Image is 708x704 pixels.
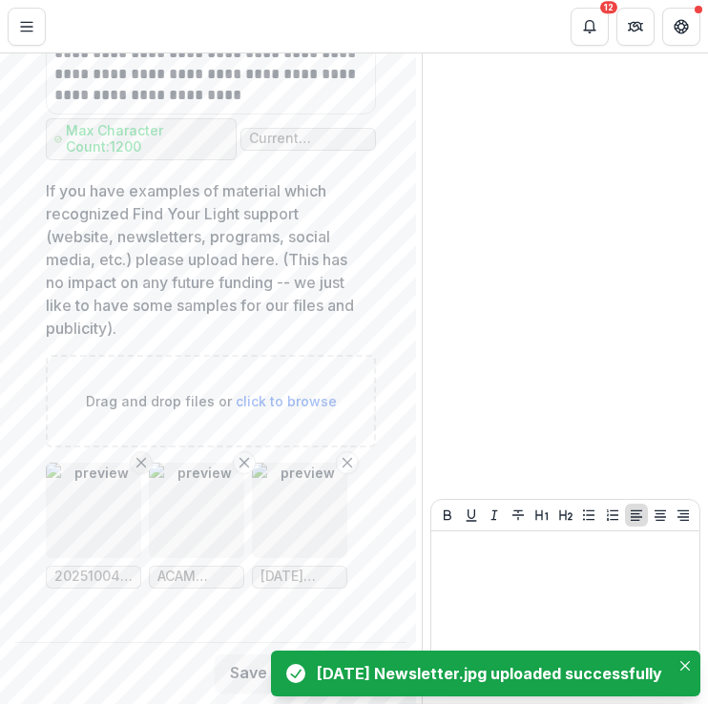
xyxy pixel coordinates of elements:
[625,504,648,527] button: Align Left
[130,451,153,474] button: Remove File
[215,654,282,693] button: Save
[317,662,662,685] div: [DATE] Newsletter.jpg uploaded successfully
[46,179,364,340] p: If you have examples of material which recognized Find Your Light support (website, newsletters, ...
[649,504,672,527] button: Align Center
[263,643,708,704] div: Notifications-bottom-right
[236,393,337,409] span: click to browse
[66,123,228,155] p: Max Character Count: 1200
[531,504,553,527] button: Heading 1
[252,463,347,589] div: Remove Filepreview[DATE] Newsletter.jpg
[601,504,624,527] button: Ordered List
[157,569,236,585] span: ACAM Website Funders .jpg
[54,569,133,585] span: 20251004_172150 (4).jpg
[249,131,367,147] p: Current length: 1199
[46,463,141,589] div: Remove Filepreview20251004_172150 (4).jpg
[460,504,483,527] button: Underline
[46,463,141,558] img: preview
[149,463,244,589] div: Remove FilepreviewACAM Website Funders .jpg
[507,504,530,527] button: Strike
[86,391,337,411] p: Drag and drop files or
[554,504,577,527] button: Heading 2
[436,504,459,527] button: Bold
[662,8,700,46] button: Get Help
[252,463,347,558] img: preview
[483,504,506,527] button: Italicize
[571,8,609,46] button: Notifications
[149,463,244,558] img: preview
[672,504,695,527] button: Align Right
[577,504,600,527] button: Bullet List
[336,451,359,474] button: Remove File
[600,1,617,14] div: 12
[260,569,339,585] span: [DATE] Newsletter.jpg
[616,8,655,46] button: Partners
[233,451,256,474] button: Remove File
[8,8,46,46] button: Toggle Menu
[674,654,697,677] button: Close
